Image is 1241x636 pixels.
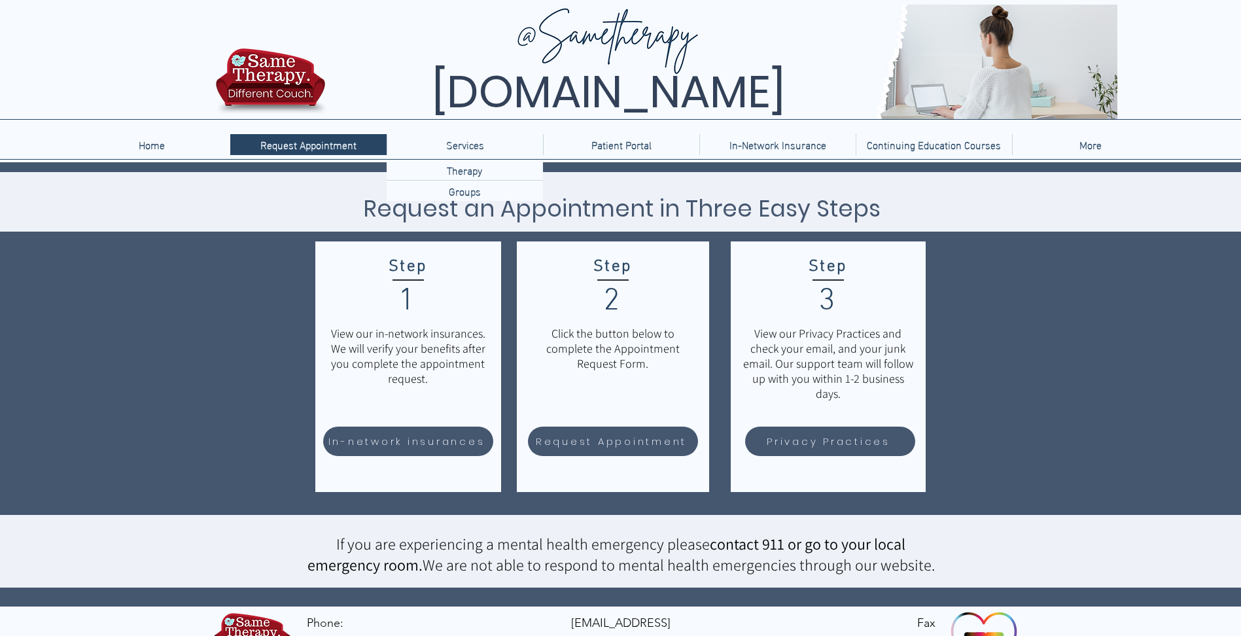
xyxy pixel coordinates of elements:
a: Privacy Practices [745,427,915,456]
span: Step [809,257,847,277]
a: Continuing Education Courses [856,134,1012,155]
p: Patient Portal [585,134,658,155]
p: Continuing Education Courses [860,134,1007,155]
span: 1 [398,283,417,321]
span: [DOMAIN_NAME] [432,61,785,123]
a: In-network insurances [323,427,493,456]
span: Privacy Practices [767,434,890,449]
p: If you are experiencing a mental health emergency please We are not able to respond to mental hea... [300,533,943,575]
p: Groups [444,181,486,201]
span: 3 [818,283,837,321]
img: TBH.US [212,46,329,124]
h3: Request an Appointment in Three Easy Steps [300,191,943,226]
a: Groups [387,180,543,201]
p: View our in-network insurances. We will verify your benefits after you complete the appointment r... [325,326,491,386]
p: Home [132,134,171,155]
span: Request Appointment [536,434,687,449]
img: Same Therapy, Different Couch. TelebehavioralHealth.US [328,5,1117,119]
a: Home [73,134,230,155]
span: contact 911 or go to your local emergency room. [307,533,906,575]
a: Request Appointment [528,427,698,456]
p: Services [440,134,491,155]
a: Request Appointment [230,134,387,155]
p: Click the button below to complete the Appointment Request Form. [530,326,696,371]
a: Patient Portal [543,134,699,155]
span: In-network insurances [328,434,485,449]
p: Therapy [442,160,487,180]
p: More [1073,134,1108,155]
p: View our Privacy Practices and check your email, and your junk email. Our support team will follo... [741,326,915,401]
nav: Site [73,134,1168,155]
span: Step [389,257,427,277]
span: Step [593,257,632,277]
p: Request Appointment [254,134,363,155]
div: Services [387,134,543,155]
p: In-Network Insurance [723,134,833,155]
a: In-Network Insurance [699,134,856,155]
span: 2 [603,283,621,321]
a: Therapy [387,160,543,180]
